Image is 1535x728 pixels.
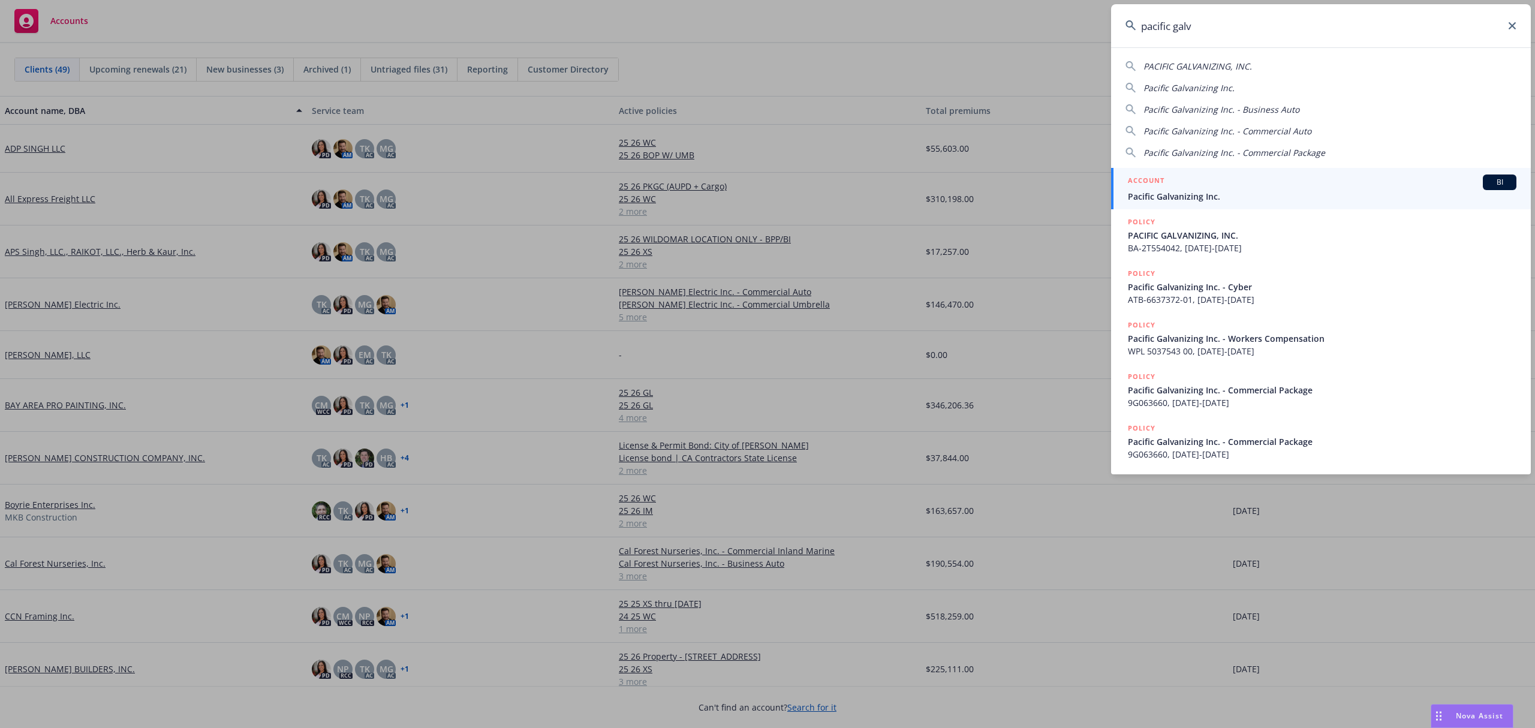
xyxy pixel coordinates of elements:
[1111,261,1531,312] a: POLICYPacific Galvanizing Inc. - CyberATB-6637372-01, [DATE]-[DATE]
[1128,267,1155,279] h5: POLICY
[1128,229,1516,242] span: PACIFIC GALVANIZING, INC.
[1128,293,1516,306] span: ATB-6637372-01, [DATE]-[DATE]
[1128,422,1155,434] h5: POLICY
[1111,312,1531,364] a: POLICYPacific Galvanizing Inc. - Workers CompensationWPL 5037543 00, [DATE]-[DATE]
[1128,190,1516,203] span: Pacific Galvanizing Inc.
[1143,61,1252,72] span: PACIFIC GALVANIZING, INC.
[1111,168,1531,209] a: ACCOUNTBIPacific Galvanizing Inc.
[1128,319,1155,331] h5: POLICY
[1128,384,1516,396] span: Pacific Galvanizing Inc. - Commercial Package
[1143,147,1325,158] span: Pacific Galvanizing Inc. - Commercial Package
[1128,396,1516,409] span: 9G063660, [DATE]-[DATE]
[1128,242,1516,254] span: BA-2T554042, [DATE]-[DATE]
[1128,281,1516,293] span: Pacific Galvanizing Inc. - Cyber
[1128,371,1155,383] h5: POLICY
[1111,4,1531,47] input: Search...
[1128,175,1164,189] h5: ACCOUNT
[1431,704,1513,728] button: Nova Assist
[1143,125,1311,137] span: Pacific Galvanizing Inc. - Commercial Auto
[1128,345,1516,357] span: WPL 5037543 00, [DATE]-[DATE]
[1143,82,1235,94] span: Pacific Galvanizing Inc.
[1128,332,1516,345] span: Pacific Galvanizing Inc. - Workers Compensation
[1128,435,1516,448] span: Pacific Galvanizing Inc. - Commercial Package
[1456,711,1503,721] span: Nova Assist
[1111,364,1531,416] a: POLICYPacific Galvanizing Inc. - Commercial Package9G063660, [DATE]-[DATE]
[1488,177,1512,188] span: BI
[1431,705,1446,727] div: Drag to move
[1128,448,1516,461] span: 9G063660, [DATE]-[DATE]
[1143,104,1299,115] span: Pacific Galvanizing Inc. - Business Auto
[1128,216,1155,228] h5: POLICY
[1111,209,1531,261] a: POLICYPACIFIC GALVANIZING, INC.BA-2T554042, [DATE]-[DATE]
[1111,416,1531,467] a: POLICYPacific Galvanizing Inc. - Commercial Package9G063660, [DATE]-[DATE]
